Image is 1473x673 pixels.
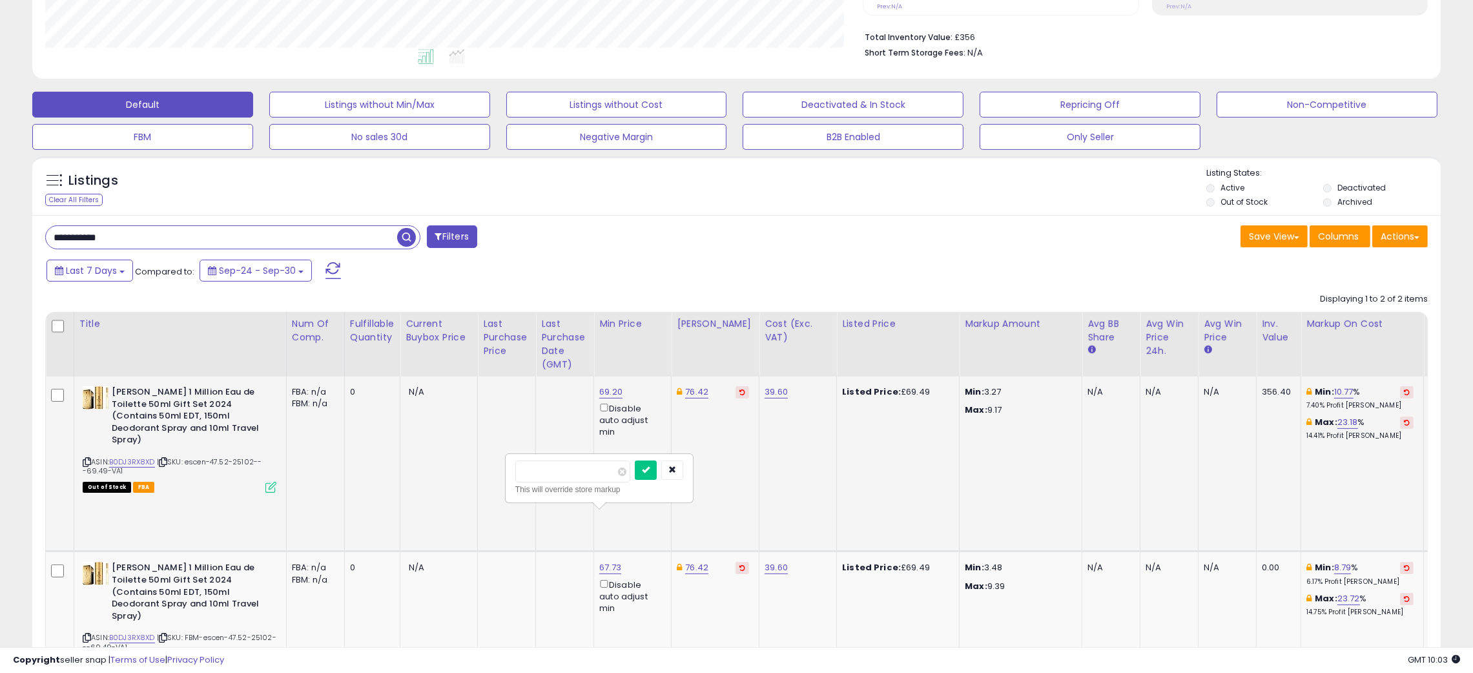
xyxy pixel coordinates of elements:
[1221,182,1244,193] label: Active
[1315,592,1337,605] b: Max:
[1320,293,1428,305] div: Displaying 1 to 2 of 2 items
[219,264,296,277] span: Sep-24 - Sep-30
[1306,317,1418,331] div: Markup on Cost
[83,386,276,492] div: ASIN:
[980,92,1200,118] button: Repricing Off
[167,654,224,666] a: Privacy Policy
[112,386,269,450] b: [PERSON_NAME] 1 Million Eau de Toilette 50ml Gift Set 2024 (Contains 50ml EDT, 150ml Deodorant Sp...
[1204,344,1211,356] small: Avg Win Price.
[45,194,103,206] div: Clear All Filters
[1306,388,1312,396] i: This overrides the store level min markup for this listing
[13,654,60,666] strong: Copyright
[1204,317,1251,344] div: Avg Win Price
[68,172,118,190] h5: Listings
[1306,431,1414,440] p: 14.41% Profit [PERSON_NAME]
[83,562,108,585] img: 41qhw-0IOOL._SL40_.jpg
[1315,386,1334,398] b: Min:
[685,386,708,399] a: 76.42
[965,386,984,398] strong: Min:
[1146,386,1188,398] div: N/A
[110,654,165,666] a: Terms of Use
[842,386,901,398] b: Listed Price:
[1337,592,1360,605] a: 23.72
[685,561,708,574] a: 76.42
[965,404,987,416] strong: Max:
[1404,419,1410,426] i: Revert to store-level Max Markup
[842,561,901,574] b: Listed Price:
[1315,416,1337,428] b: Max:
[292,562,335,574] div: FBA: n/a
[743,124,963,150] button: B2B Enabled
[350,386,390,398] div: 0
[1334,386,1354,399] a: 10.77
[406,317,472,344] div: Current Buybox Price
[83,457,262,476] span: | SKU: escen-47.52-25102---69.49-VA1
[965,581,1072,592] p: 9.39
[409,561,424,574] span: N/A
[1087,386,1130,398] div: N/A
[877,3,902,10] small: Prev: N/A
[66,264,117,277] span: Last 7 Days
[967,47,983,59] span: N/A
[599,317,666,331] div: Min Price
[269,124,490,150] button: No sales 30d
[1217,92,1437,118] button: Non-Competitive
[1087,344,1095,356] small: Avg BB Share.
[427,225,477,248] button: Filters
[292,398,335,409] div: FBM: n/a
[599,401,661,438] div: Disable auto adjust min
[965,386,1072,398] p: 3.27
[13,654,224,667] div: seller snap | |
[1337,416,1358,429] a: 23.18
[1262,317,1295,344] div: Inv. value
[83,632,276,652] span: | SKU: FBM-escen-47.52-25102---69.49-VA1
[965,562,1072,574] p: 3.48
[112,562,269,625] b: [PERSON_NAME] 1 Million Eau de Toilette 50ml Gift Set 2024 (Contains 50ml EDT, 150ml Deodorant Sp...
[292,574,335,586] div: FBM: n/a
[599,561,621,574] a: 67.73
[292,386,335,398] div: FBA: n/a
[483,317,530,358] div: Last Purchase Price
[1204,386,1246,398] div: N/A
[135,265,194,278] span: Compared to:
[133,482,155,493] span: FBA
[965,561,984,574] strong: Min:
[83,482,131,493] span: All listings that are currently out of stock and unavailable for purchase on Amazon
[842,317,954,331] div: Listed Price
[83,386,108,409] img: 41qhw-0IOOL._SL40_.jpg
[842,562,949,574] div: £69.49
[1306,401,1414,410] p: 7.40% Profit [PERSON_NAME]
[765,317,831,344] div: Cost (Exc. VAT)
[1306,417,1414,440] div: %
[1404,389,1410,395] i: Revert to store-level Min Markup
[599,386,623,399] a: 69.20
[1306,577,1414,586] p: 6.17% Profit [PERSON_NAME]
[599,577,661,614] div: Disable auto adjust min
[1221,196,1268,207] label: Out of Stock
[865,47,965,58] b: Short Term Storage Fees:
[1334,561,1352,574] a: 8.79
[743,92,963,118] button: Deactivated & In Stock
[1310,225,1370,247] button: Columns
[32,124,253,150] button: FBM
[980,124,1200,150] button: Only Seller
[1318,230,1359,243] span: Columns
[842,386,949,398] div: £69.49
[409,386,424,398] span: N/A
[765,561,788,574] a: 39.60
[46,260,133,282] button: Last 7 Days
[1306,418,1312,426] i: This overrides the store level max markup for this listing
[1087,562,1130,574] div: N/A
[32,92,253,118] button: Default
[1146,317,1193,358] div: Avg Win Price 24h.
[1315,561,1334,574] b: Min:
[1241,225,1308,247] button: Save View
[1146,562,1188,574] div: N/A
[1166,3,1191,10] small: Prev: N/A
[292,317,339,344] div: Num of Comp.
[1337,196,1372,207] label: Archived
[200,260,312,282] button: Sep-24 - Sep-30
[269,92,490,118] button: Listings without Min/Max
[79,317,281,331] div: Title
[515,483,683,496] div: This will override store markup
